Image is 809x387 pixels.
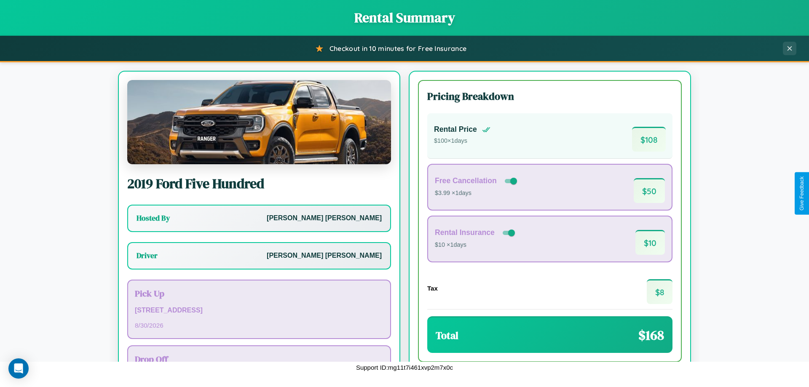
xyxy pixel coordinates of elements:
h4: Tax [427,285,438,292]
span: $ 8 [647,279,672,304]
p: [STREET_ADDRESS] [135,304,383,317]
h1: Rental Summary [8,8,801,27]
h3: Hosted By [137,213,170,223]
span: $ 50 [634,178,665,203]
span: $ 10 [635,230,665,255]
p: $3.99 × 1 days [435,188,519,199]
span: Checkout in 10 minutes for Free Insurance [329,44,466,53]
h4: Rental Price [434,125,477,134]
p: $10 × 1 days [435,240,517,251]
h3: Drop Off [135,353,383,365]
h2: 2019 Ford Five Hundred [127,174,391,193]
p: $ 100 × 1 days [434,136,490,147]
p: Support ID: mg11t7i461xvp2m7x0c [356,362,453,373]
h3: Driver [137,251,158,261]
h3: Pricing Breakdown [427,89,672,103]
h3: Total [436,328,458,342]
div: Open Intercom Messenger [8,358,29,379]
p: [PERSON_NAME] [PERSON_NAME] [267,212,382,224]
span: $ 108 [632,127,666,152]
h4: Free Cancellation [435,176,497,185]
span: $ 168 [638,326,664,344]
p: [PERSON_NAME] [PERSON_NAME] [267,250,382,262]
h4: Rental Insurance [435,228,495,237]
div: Give Feedback [799,176,805,211]
img: Ford Five Hundred [127,80,391,164]
h3: Pick Up [135,287,383,299]
p: 8 / 30 / 2026 [135,320,383,331]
